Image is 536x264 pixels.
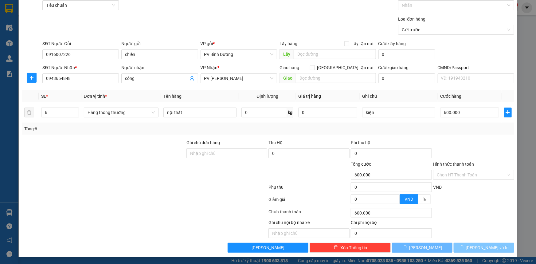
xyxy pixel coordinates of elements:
span: PV Đắk Mil [62,43,77,46]
span: PV Bình Dương [204,50,273,59]
label: Ghi chú đơn hàng [186,140,220,145]
input: Nhập ghi chú [268,228,350,238]
span: Lấy tận nơi [349,40,376,47]
span: Tổng cước [351,162,371,167]
span: Cước hàng [440,94,461,99]
span: Giá trị hàng [298,94,321,99]
input: VD: Bàn, Ghế [163,108,237,117]
div: CMND/Passport [438,64,514,71]
span: kg [287,108,293,117]
strong: CÔNG TY TNHH [GEOGRAPHIC_DATA] 214 QL13 - P.26 - Q.BÌNH THẠNH - TP HCM 1900888606 [16,10,50,33]
div: Tổng: 6 [24,125,207,132]
span: [PERSON_NAME] và In [466,244,509,251]
span: % [423,197,426,202]
span: VP Nhận [201,65,218,70]
div: Phụ thu [268,184,350,195]
span: Hàng thông thường [88,108,155,117]
input: 0 [298,108,357,117]
span: Tên hàng [163,94,182,99]
label: Cước lấy hàng [378,41,406,46]
span: [GEOGRAPHIC_DATA] tận nơi [315,64,376,71]
span: Đơn vị tính [84,94,107,99]
button: delete [24,108,34,117]
span: Thu Hộ [268,140,283,145]
input: Dọc đường [294,49,376,59]
span: Lấy [280,49,294,59]
button: [PERSON_NAME] [392,243,452,253]
span: Xóa Thông tin [340,244,367,251]
span: plus [504,110,511,115]
span: Lấy hàng [280,41,297,46]
span: PV Gia Nghĩa [204,74,273,83]
span: loading [402,245,409,250]
span: BD10250268 [62,23,87,28]
div: Người gửi [121,40,198,47]
span: plus [27,75,36,80]
button: [PERSON_NAME] [228,243,309,253]
span: user-add [190,76,194,81]
div: SĐT Người Gửi [42,40,119,47]
div: Ghi chú nội bộ nhà xe [268,219,350,228]
div: Phí thu hộ [351,139,432,148]
span: [PERSON_NAME] [409,244,442,251]
span: Giao hàng [280,65,299,70]
span: VND [405,197,413,202]
button: plus [27,73,37,83]
div: Chi phí nội bộ [351,219,432,228]
th: Ghi chú [360,90,438,102]
input: Cước giao hàng [378,73,435,83]
span: Nơi gửi: [6,43,13,52]
img: logo [6,14,14,29]
span: 10:26:38 [DATE] [58,28,87,32]
span: Tiêu chuẩn [46,1,115,10]
span: Nơi nhận: [47,43,57,52]
span: SL [41,94,46,99]
div: Người nhận [121,64,198,71]
span: [PERSON_NAME] [252,244,284,251]
label: Cước giao hàng [378,65,409,70]
input: Ghi chú đơn hàng [186,148,268,158]
span: Gửi trước [402,25,511,34]
div: Giảm giá [268,196,350,207]
input: Ghi Chú [362,108,435,117]
button: [PERSON_NAME] và In [454,243,514,253]
button: deleteXóa Thông tin [310,243,391,253]
strong: BIÊN NHẬN GỬI HÀNG HOÁ [21,37,71,41]
div: SĐT Người Nhận [42,64,119,71]
span: Định lượng [256,94,278,99]
span: delete [334,245,338,250]
div: Chưa thanh toán [268,208,350,219]
span: VND [433,185,442,190]
span: loading [459,245,466,250]
input: Cước lấy hàng [378,49,435,59]
label: Loại đơn hàng [398,17,426,22]
input: Dọc đường [296,73,376,83]
label: Hình thức thanh toán [433,162,474,167]
div: VP gửi [201,40,277,47]
span: Giao [280,73,296,83]
button: plus [504,108,512,117]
